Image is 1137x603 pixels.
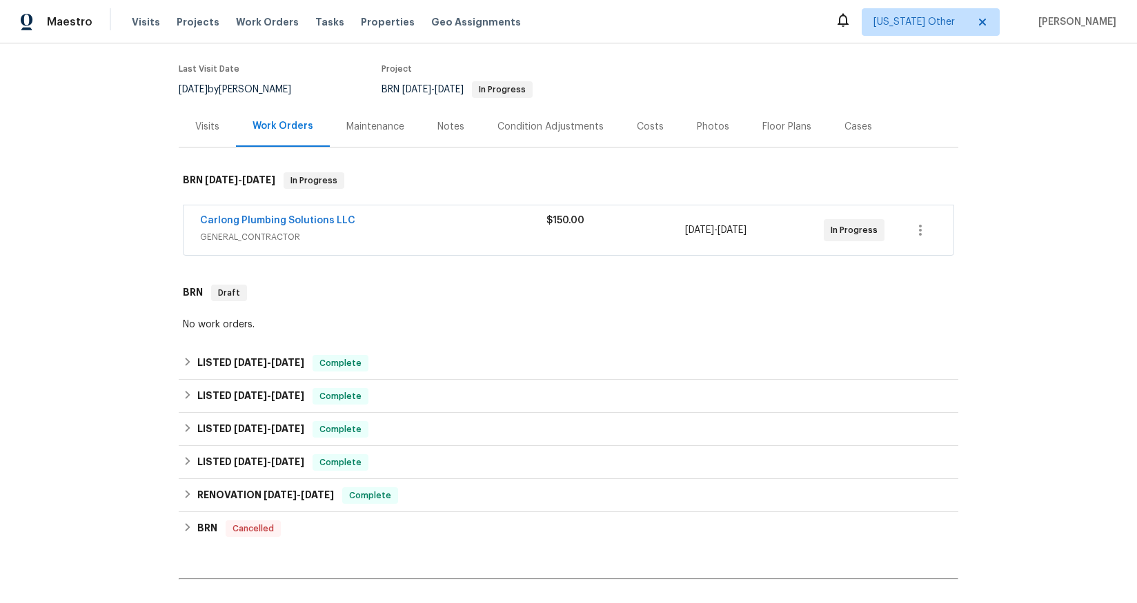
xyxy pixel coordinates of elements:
span: Visits [132,15,160,29]
span: [DATE] [242,175,275,185]
div: No work orders. [183,318,954,331]
span: [DATE] [402,85,431,94]
span: Tasks [315,17,344,27]
span: - [264,490,334,500]
span: [DATE] [271,358,304,367]
span: Last Visit Date [179,65,239,73]
div: Floor Plans [762,120,811,134]
span: [DATE] [234,424,267,433]
span: Geo Assignments [431,15,521,29]
span: - [234,457,304,467]
div: Cases [844,120,872,134]
span: - [234,391,304,400]
span: - [402,85,464,94]
span: Complete [314,422,367,436]
span: - [685,223,747,237]
h6: RENOVATION [197,487,334,504]
span: In Progress [473,85,531,94]
span: Maestro [47,15,92,29]
span: Complete [314,389,367,403]
span: Project [382,65,412,73]
div: Photos [697,120,729,134]
span: [DATE] [435,85,464,94]
span: GENERAL_CONTRACTOR [200,230,546,244]
span: [DATE] [234,457,267,467]
span: Work Orders [236,15,299,29]
span: [DATE] [205,175,238,185]
span: - [234,424,304,433]
div: Notes [437,120,464,134]
span: [DATE] [271,391,304,400]
div: Costs [637,120,664,134]
a: Carlong Plumbing Solutions LLC [200,216,355,225]
div: Work Orders [253,119,313,133]
span: Projects [177,15,219,29]
span: [DATE] [271,457,304,467]
span: [DATE] [301,490,334,500]
span: [DATE] [685,225,714,235]
span: In Progress [831,223,883,237]
span: [DATE] [179,85,208,94]
div: BRN Draft [179,271,958,315]
span: $150.00 [546,216,584,225]
h6: LISTED [197,421,304,438]
span: [DATE] [718,225,747,235]
span: Properties [361,15,415,29]
span: - [205,175,275,185]
div: BRN [DATE]-[DATE]In Progress [179,159,958,203]
span: [DATE] [264,490,297,500]
div: LISTED [DATE]-[DATE]Complete [179,380,958,413]
h6: LISTED [197,388,304,405]
h6: LISTED [197,454,304,471]
span: Draft [212,286,246,300]
span: Cancelled [227,522,279,535]
div: Visits [195,120,219,134]
div: BRN Cancelled [179,512,958,545]
span: [DATE] [271,424,304,433]
span: [DATE] [234,358,267,367]
span: - [234,358,304,367]
h6: BRN [183,172,275,189]
div: Condition Adjustments [497,120,604,134]
div: by [PERSON_NAME] [179,81,308,98]
div: RENOVATION [DATE]-[DATE]Complete [179,479,958,512]
h6: LISTED [197,355,304,371]
div: LISTED [DATE]-[DATE]Complete [179,347,958,380]
span: [US_STATE] Other [873,15,968,29]
h6: BRN [183,285,203,301]
div: LISTED [DATE]-[DATE]Complete [179,446,958,479]
div: LISTED [DATE]-[DATE]Complete [179,413,958,446]
div: Maintenance [346,120,404,134]
span: [PERSON_NAME] [1033,15,1116,29]
span: Complete [344,489,397,502]
h6: BRN [197,520,217,537]
span: In Progress [285,174,343,187]
span: Complete [314,356,367,370]
span: [DATE] [234,391,267,400]
span: Complete [314,456,367,469]
span: BRN [382,85,533,94]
